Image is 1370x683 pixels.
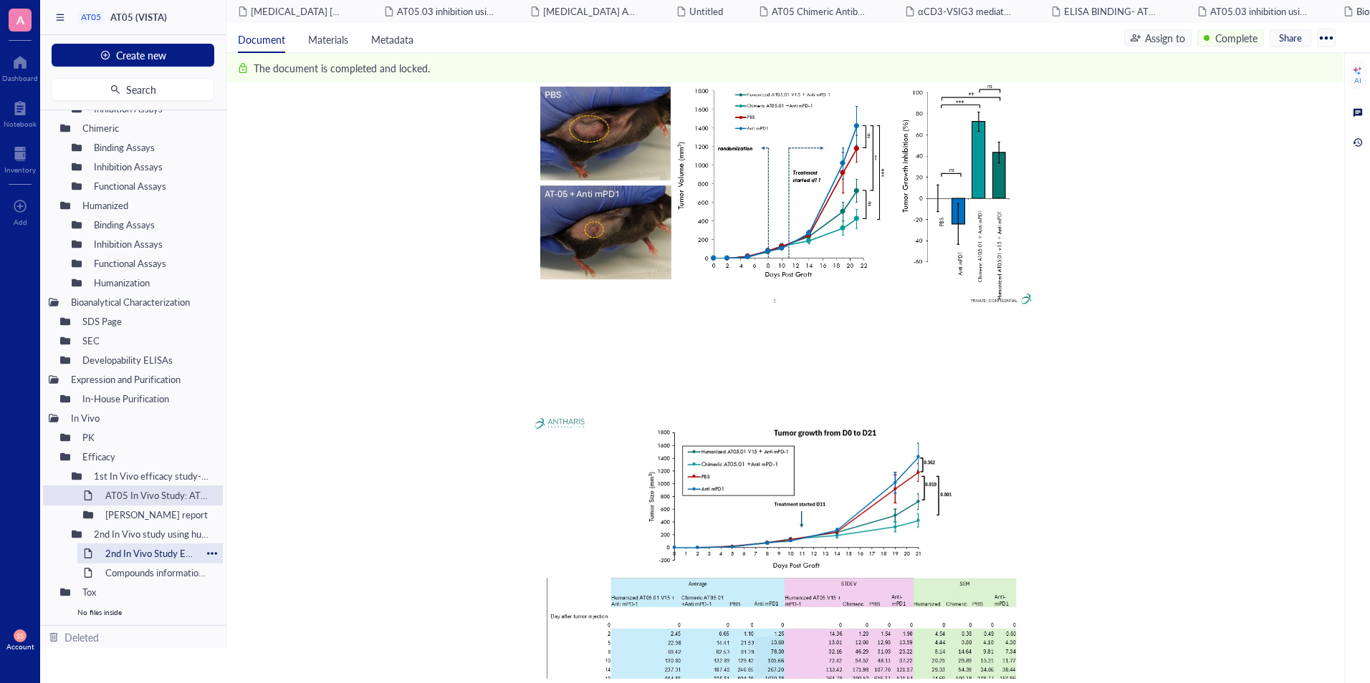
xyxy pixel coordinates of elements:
span: AT05 (VISTA) [110,10,167,24]
span: Document [238,32,285,47]
div: Inhibition Assays [87,157,217,177]
div: In Vivo [64,408,217,428]
div: The document is completed and locked. [254,60,430,76]
span: Create new [116,49,166,61]
div: Expression and Purification [64,369,217,389]
div: Account [6,642,34,651]
div: In-House Purification [76,389,217,409]
div: 1st In Vivo efficacy study-hKIVISTA mice [87,466,217,486]
div: Notebook [4,120,37,128]
div: Add [14,218,27,226]
a: Inventory [4,142,36,174]
div: Humanization [87,273,217,293]
span: A [16,11,24,29]
div: AI [1354,76,1361,84]
span: Share [1279,32,1302,44]
button: Search [52,78,214,101]
img: genemod-experiment-image [527,21,1037,309]
div: Dashboard [2,74,38,82]
a: Dashboard [2,51,38,82]
div: Functional Assays [87,176,217,196]
div: 2nd In Vivo Study Experiment Design [99,543,201,563]
div: No files inside [54,602,223,622]
div: [PERSON_NAME] report [99,505,217,525]
span: SS [16,632,23,640]
div: AT05 [81,12,101,22]
div: Functional Assays [87,253,217,273]
div: AT05 In Vivo Study: AT05.01 Antibodies Inhibit MC38 Tumor growth in hVISTA-KI Mice [99,485,217,505]
div: Binding Assays [87,137,217,158]
button: Create new [52,44,214,67]
div: Bioanalytical Characterization [64,292,217,312]
button: Share [1270,29,1311,47]
span: Materials [308,32,348,47]
div: Developability ELISAs [76,350,217,370]
div: 2nd In Vivo study using humanized mice BRGSF-HIS Mice [87,524,217,544]
div: Assign to [1145,30,1185,46]
div: Humanized [76,195,217,215]
div: Deleted [64,629,99,645]
div: SDS Page [76,311,217,331]
div: Compounds information make by Sino Biological for 2nd in vivo AT05 experiment [99,563,217,583]
div: Efficacy [76,447,217,467]
span: Metadata [371,32,413,47]
div: Inhibition Assays [87,234,217,254]
div: Chimeric [76,118,217,138]
div: SEC [76,331,217,351]
div: Tox [76,582,217,602]
span: Search [126,84,156,95]
div: PK [76,427,217,447]
a: Notebook [4,97,37,128]
div: Inventory [4,165,36,174]
div: Complete [1215,30,1258,46]
div: Binding Assays [87,215,217,235]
